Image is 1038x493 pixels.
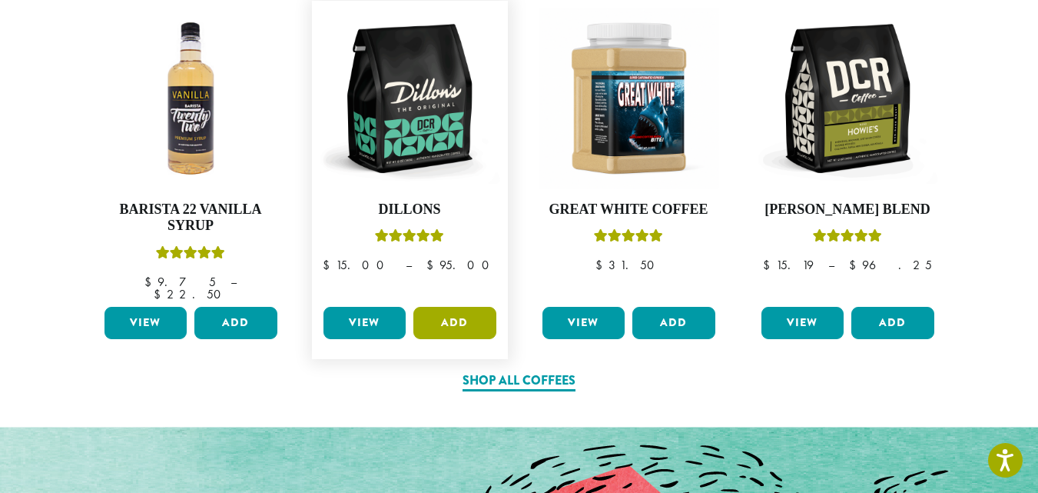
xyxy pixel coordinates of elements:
[849,257,932,273] bdi: 96.25
[539,202,719,218] h4: Great White Coffee
[101,8,281,189] img: VANILLA-300x300.png
[413,307,496,339] button: Add
[375,227,444,250] div: Rated 5.00 out of 5
[104,307,187,339] a: View
[594,227,663,250] div: Rated 5.00 out of 5
[539,8,719,301] a: Great White CoffeeRated 5.00 out of 5 $31.50
[406,257,412,273] span: –
[154,286,167,302] span: $
[813,227,882,250] div: Rated 4.67 out of 5
[156,244,225,267] div: Rated 5.00 out of 5
[632,307,715,339] button: Add
[154,286,228,302] bdi: 22.50
[463,371,575,391] a: Shop All Coffees
[101,202,281,235] h4: Barista 22 Vanilla Syrup
[323,257,391,273] bdi: 15.00
[426,257,439,273] span: $
[542,307,625,339] a: View
[758,8,938,301] a: [PERSON_NAME] BlendRated 4.67 out of 5
[320,8,500,301] a: DillonsRated 5.00 out of 5
[426,257,496,273] bdi: 95.00
[763,257,814,273] bdi: 15.19
[595,257,609,273] span: $
[758,202,938,218] h4: [PERSON_NAME] Blend
[323,307,406,339] a: View
[828,257,834,273] span: –
[320,8,500,189] img: DCR-12oz-Dillons-Stock-scaled.png
[595,257,662,273] bdi: 31.50
[763,257,776,273] span: $
[851,307,934,339] button: Add
[539,8,719,189] img: Great_White_Ground_Espresso_2.png
[194,307,277,339] button: Add
[761,307,844,339] a: View
[144,274,216,290] bdi: 9.75
[758,8,938,189] img: DCR-12oz-Howies-Stock-scaled.png
[323,257,336,273] span: $
[144,274,158,290] span: $
[320,202,500,218] h4: Dillons
[101,8,281,301] a: Barista 22 Vanilla SyrupRated 5.00 out of 5
[230,274,237,290] span: –
[849,257,862,273] span: $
